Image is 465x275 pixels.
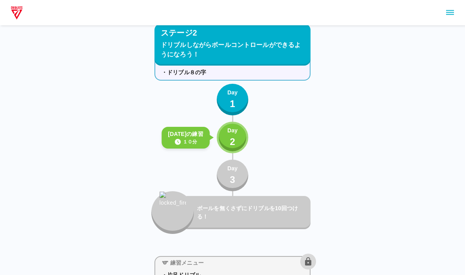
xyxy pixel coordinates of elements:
p: 1 [230,97,235,111]
p: ステージ2 [161,27,197,39]
p: 2 [230,135,235,149]
button: locked_fire_icon [151,191,194,234]
img: dummy [9,5,24,21]
p: Day [227,89,238,97]
button: sidemenu [443,6,457,19]
p: 練習メニュー [170,259,204,267]
button: Day3 [217,160,248,191]
img: locked_fire_icon [160,192,186,224]
p: １０分 [183,138,197,145]
p: ・ドリブル８の字 [162,68,303,77]
p: [DATE]の練習 [168,130,203,138]
p: ボールを無くさずにドリブルを10回つける！ [197,204,307,221]
p: Day [227,164,238,173]
p: 3 [230,173,235,187]
p: ドリブルしながらボールコントロールができるようになろう！ [161,40,304,59]
button: Day2 [217,122,248,153]
button: Day1 [217,84,248,115]
p: Day [227,126,238,135]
